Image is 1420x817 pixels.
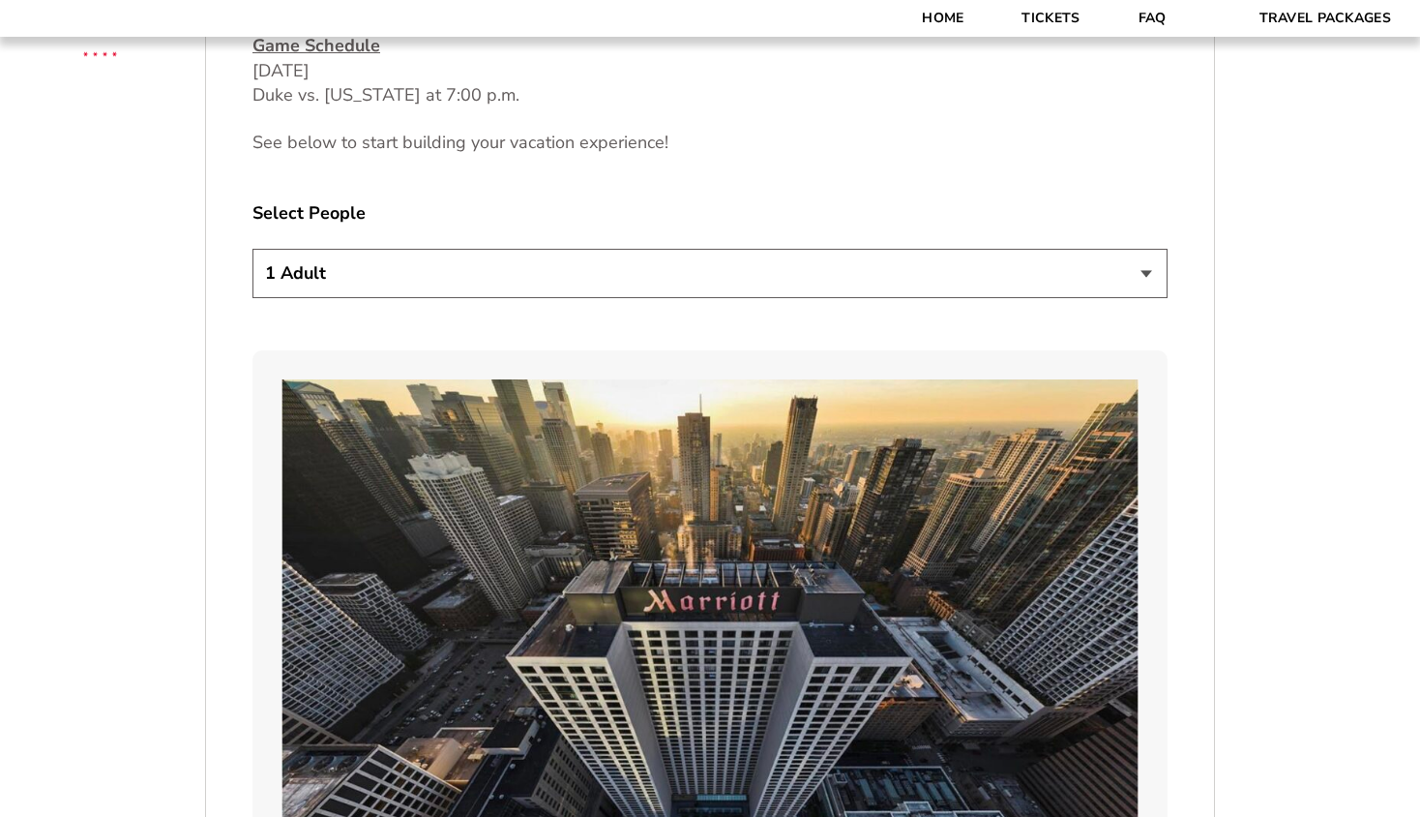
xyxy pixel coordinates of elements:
p: [DATE] [252,34,1168,107]
u: Game Schedule [252,34,380,57]
span: Duke vs. [US_STATE] at 7:00 p.m. [252,83,519,106]
p: See below to start building your vacation experience! [252,131,1168,155]
img: CBS Sports Thanksgiving Classic [58,10,142,94]
label: Select People [252,201,1168,226]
